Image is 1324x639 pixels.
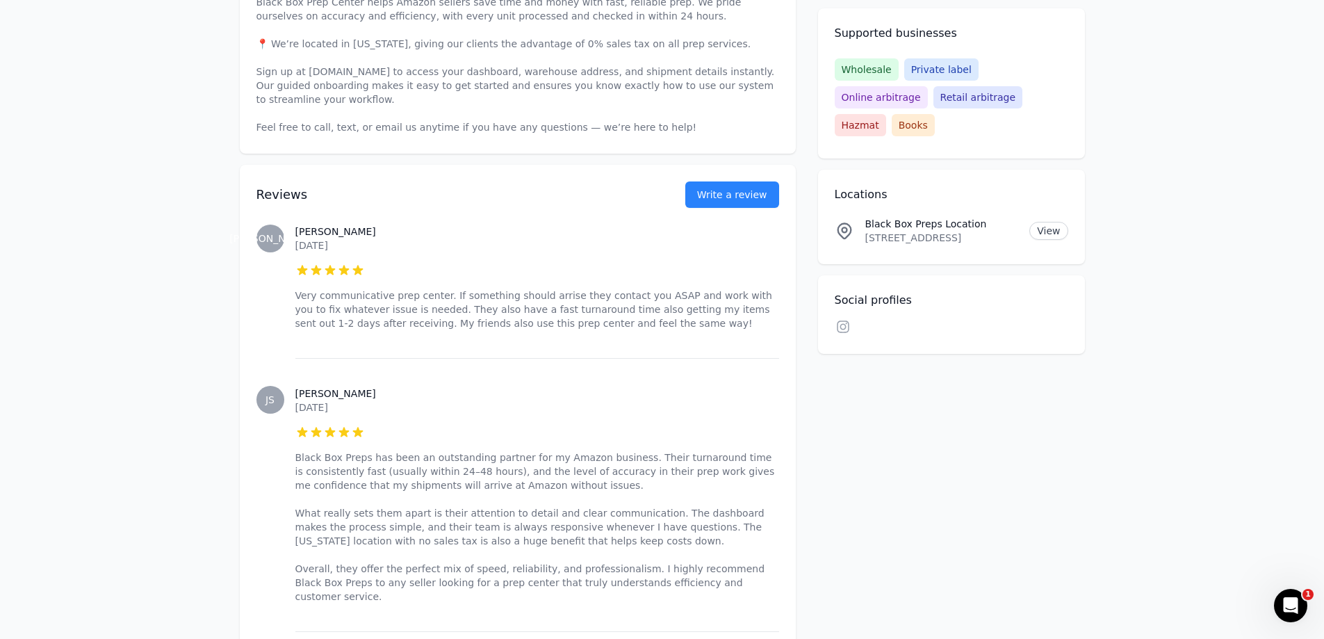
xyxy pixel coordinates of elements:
[835,58,899,81] span: Wholesale
[835,292,1068,309] h2: Social profiles
[1029,222,1068,240] a: View
[265,395,275,405] span: JS
[835,25,1068,42] h2: Supported businesses
[256,185,641,204] h2: Reviews
[295,451,779,604] p: Black Box Preps has been an outstanding partner for my Amazon business. Their turnaround time is ...
[295,402,328,413] time: [DATE]
[865,231,1019,245] p: [STREET_ADDRESS]
[295,387,779,401] h3: [PERSON_NAME]
[865,217,1019,231] p: Black Box Preps Location
[933,86,1022,108] span: Retail arbitrage
[295,289,779,330] p: Very communicative prep center. If something should arrise they contact you ASAP and work with yo...
[835,86,928,108] span: Online arbitrage
[295,225,779,238] h3: [PERSON_NAME]
[1302,589,1314,600] span: 1
[1274,589,1307,622] iframe: Intercom live chat
[835,114,886,136] span: Hazmat
[295,240,328,251] time: [DATE]
[229,234,310,243] span: [PERSON_NAME]
[685,181,779,208] a: Write a review
[892,114,935,136] span: Books
[904,58,979,81] span: Private label
[835,186,1068,203] h2: Locations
